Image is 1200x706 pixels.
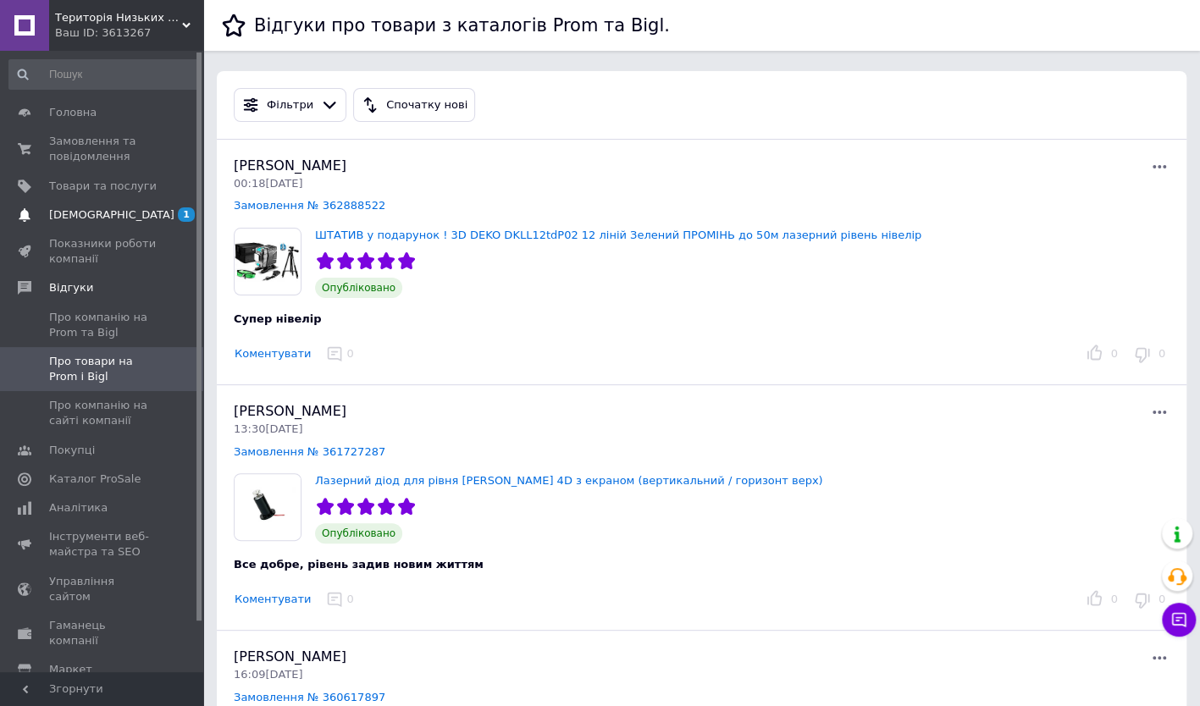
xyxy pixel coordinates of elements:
span: 13:30[DATE] [234,422,302,435]
span: Гаманець компанії [49,618,157,648]
div: Ваш ID: 3613267 [55,25,203,41]
span: [DEMOGRAPHIC_DATA] [49,207,174,223]
span: Головна [49,105,97,120]
span: Відгуки [49,280,93,295]
button: Коментувати [234,345,312,363]
div: Фільтри [263,97,317,114]
span: Товари та послуги [49,179,157,194]
span: 00:18[DATE] [234,177,302,190]
img: Лазерний діод для рівня HILDA 4D з екраном (вертикальний / горизонт верх) [235,474,301,540]
span: Аналітика [49,500,108,516]
h1: Відгуки про товари з каталогів Prom та Bigl. [254,15,670,36]
button: Коментувати [234,591,312,609]
button: Чат з покупцем [1162,603,1196,637]
span: Каталог ProSale [49,472,141,487]
span: [PERSON_NAME] [234,403,346,419]
span: Все добре, рівень задив новим життям [234,558,484,571]
a: Лазерний діод для рівня [PERSON_NAME] 4D з екраном (вертикальний / горизонт верх) [315,474,822,487]
button: Фільтри [234,88,346,122]
span: Про компанію на Prom та Bigl [49,310,157,340]
button: Спочатку нові [353,88,475,122]
a: Замовлення № 362888522 [234,199,385,212]
img: ШТАТИВ у подарунок ! 3D DEKO DKLL12tdP02 12 ліній Зелений ПРОМІНЬ до 50м лазерний рівень нівелір [235,229,301,295]
span: Опубліковано [315,523,402,543]
span: Управління сайтом [49,574,157,604]
span: [PERSON_NAME] [234,648,346,665]
span: Про компанію на сайті компанії [49,398,157,428]
span: Покупці [49,443,95,458]
span: [PERSON_NAME] [234,157,346,174]
span: Супер нівелір [234,312,321,325]
span: Замовлення та повідомлення [49,134,157,164]
span: Опубліковано [315,278,402,298]
div: Спочатку нові [383,97,471,114]
span: 1 [178,207,195,222]
span: Про товари на Prom і Bigl [49,354,157,384]
span: Інструменти веб-майстра та SEO [49,529,157,560]
span: 16:09[DATE] [234,668,302,681]
span: Показники роботи компанії [49,236,157,267]
span: Територія Низьких Цін [55,10,182,25]
input: Пошук [8,59,200,90]
a: Замовлення № 360617897 [234,691,385,703]
a: ШТАТИВ у подарунок ! 3D DEKO DKLL12tdP02 12 ліній Зелений ПРОМІНЬ до 50м лазерний рівень нівелір [315,229,921,241]
span: Маркет [49,662,92,677]
a: Замовлення № 361727287 [234,445,385,458]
